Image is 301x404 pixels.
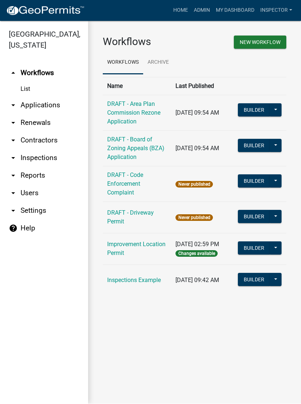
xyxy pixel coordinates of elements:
i: arrow_drop_down [9,101,18,110]
span: [DATE] 09:54 AM [175,145,219,152]
i: arrow_drop_down [9,154,18,163]
i: help [9,224,18,233]
button: Builder [238,175,270,188]
i: arrow_drop_down [9,207,18,215]
button: Builder [238,139,270,152]
i: arrow_drop_down [9,189,18,198]
button: Builder [238,242,270,255]
span: [DATE] 02:59 PM [175,241,219,248]
i: arrow_drop_down [9,136,18,145]
th: Name [103,77,171,95]
a: Inspector [257,4,295,18]
i: arrow_drop_down [9,119,18,127]
span: Never published [175,215,213,221]
a: DRAFT - Board of Zoning Appeals (BZA) Application [107,136,164,161]
a: Workflows [103,51,143,75]
a: Inspections Example [107,277,161,284]
span: [DATE] 09:54 AM [175,110,219,116]
span: [DATE] 09:42 AM [175,277,219,284]
i: arrow_drop_up [9,69,18,78]
button: New Workflow [234,36,286,49]
span: Never published [175,181,213,188]
span: Changes available [175,251,217,257]
a: DRAFT - Area Plan Commission Rezone Application [107,101,160,125]
a: Home [170,4,191,18]
h3: Workflows [103,36,189,48]
button: Builder [238,210,270,223]
button: Builder [238,104,270,117]
a: Archive [143,51,173,75]
a: DRAFT - Code Enforcement Complaint [107,172,143,196]
i: arrow_drop_down [9,171,18,180]
th: Last Published [171,77,233,95]
a: Admin [191,4,213,18]
a: DRAFT - Driveway Permit [107,210,154,225]
a: Improvement Location Permit [107,241,166,257]
a: My Dashboard [213,4,257,18]
button: Builder [238,273,270,286]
